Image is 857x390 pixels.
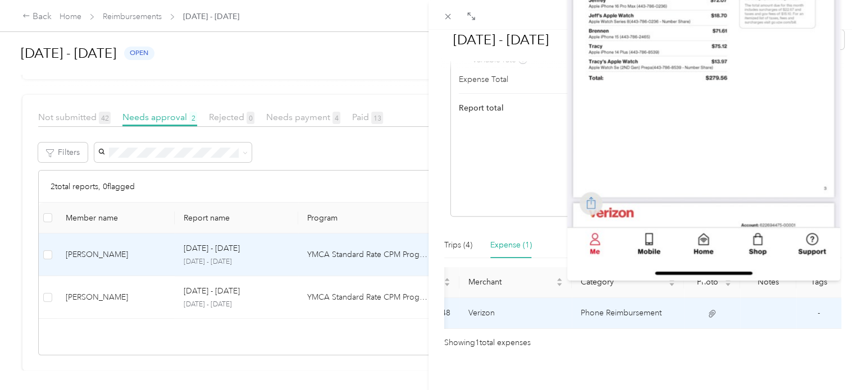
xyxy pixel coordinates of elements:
th: Photo [684,267,740,298]
span: Merchant [468,277,554,287]
span: Category [581,277,666,287]
th: Notes [740,267,796,298]
td: Verizon [459,298,572,329]
span: caret-down [556,281,563,288]
span: caret-down [724,281,731,288]
span: caret-up [556,276,563,283]
span: caret-down [668,281,675,288]
span: Report total [459,102,504,114]
span: - [818,308,820,318]
iframe: Everlance-gr Chat Button Frame [794,327,857,390]
div: Tags [805,277,832,287]
span: caret-down [444,281,450,288]
span: caret-up [444,276,450,283]
th: Category [572,267,684,298]
td: Phone Reimbursement [572,298,684,329]
div: Expense (1) [490,239,532,251]
h1: Aug 1 - 31, 2025 [441,26,719,53]
span: Photo [693,277,722,287]
th: Merchant [459,267,572,298]
span: Showing 1 total expenses [444,337,531,349]
th: Tags [796,267,841,298]
div: Trips (4) [444,239,472,251]
span: Expense Total [459,74,508,85]
td: - [796,298,841,329]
